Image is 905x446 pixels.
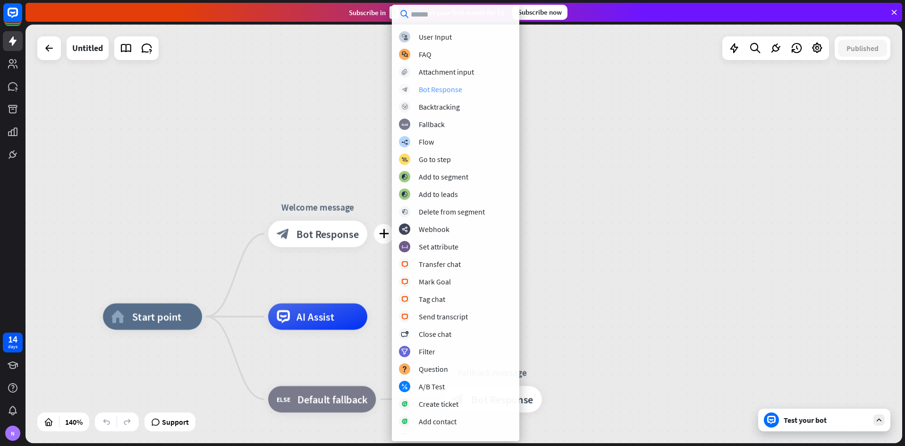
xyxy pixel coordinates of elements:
[401,331,408,337] i: block_close_chat
[419,259,461,269] div: Transfer chat
[471,393,533,406] span: Bot Response
[402,209,408,215] i: block_delete_from_segment
[401,191,408,197] i: block_add_to_segment
[419,364,448,374] div: Question
[419,50,431,59] div: FAQ
[401,349,408,355] i: filter
[402,244,408,250] i: block_set_attribute
[784,415,869,425] div: Test your bot
[111,310,125,323] i: home_2
[419,102,460,111] div: Backtracking
[419,85,462,94] div: Bot Response
[402,226,408,232] i: webhooks
[402,121,408,128] i: block_fallback
[419,154,451,164] div: Go to step
[8,343,17,350] div: days
[419,277,451,286] div: Mark Goal
[389,6,399,19] div: 3
[419,417,457,426] div: Add contact
[401,314,408,320] i: block_livechat
[162,414,189,429] span: Support
[402,69,408,75] i: block_attachment
[838,40,887,57] button: Published
[419,67,474,77] div: Attachment input
[402,51,408,58] i: block_faq
[349,6,505,19] div: Subscribe in days to get your first month for $1
[402,86,408,93] i: block_bot_response
[419,382,445,391] div: A/B Test
[419,242,458,251] div: Set attribute
[258,201,377,214] div: Welcome message
[419,189,458,199] div: Add to leads
[419,347,435,356] div: Filter
[132,310,182,323] span: Start point
[296,227,359,240] span: Bot Response
[419,207,485,216] div: Delete from segment
[401,261,408,267] i: block_livechat
[401,139,408,145] i: builder_tree
[401,174,408,180] i: block_add_to_segment
[419,32,452,42] div: User Input
[297,393,367,406] span: Default fallback
[5,426,20,441] div: N
[296,310,334,323] span: AI Assist
[8,4,36,32] button: Open LiveChat chat widget
[402,104,408,110] i: block_backtracking
[379,229,389,239] i: plus
[72,36,103,60] div: Untitled
[277,393,290,406] i: block_fallback
[402,366,407,372] i: block_question
[419,172,468,181] div: Add to segment
[419,329,451,339] div: Close chat
[8,335,17,343] div: 14
[433,366,552,379] div: Fallback message
[419,120,445,129] div: Fallback
[401,296,408,302] i: block_livechat
[401,156,408,163] i: block_goto
[402,34,408,40] i: block_user_input
[419,399,458,409] div: Create ticket
[401,279,408,285] i: block_livechat
[3,333,23,352] a: 14 days
[419,294,445,304] div: Tag chat
[419,312,468,321] div: Send transcript
[419,137,434,146] div: Flow
[62,414,85,429] div: 140%
[512,5,567,20] div: Subscribe now
[402,384,408,390] i: block_ab_testing
[277,227,290,240] i: block_bot_response
[419,224,449,234] div: Webhook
